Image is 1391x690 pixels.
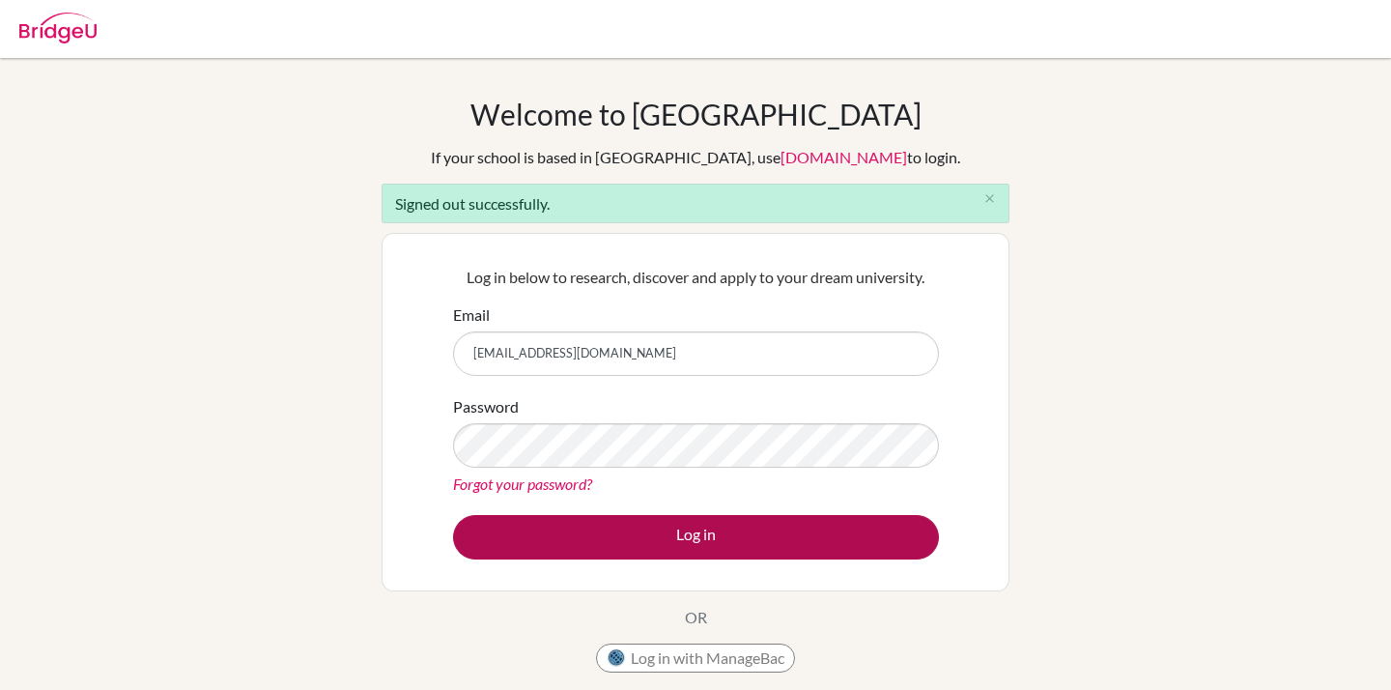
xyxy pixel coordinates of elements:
h1: Welcome to [GEOGRAPHIC_DATA] [470,97,922,131]
i: close [982,191,997,206]
a: Forgot your password? [453,474,592,493]
label: Password [453,395,519,418]
button: Log in with ManageBac [596,644,795,673]
label: Email [453,303,490,327]
button: Log in [453,515,939,560]
div: Signed out successfully. [382,184,1009,223]
button: Close [970,185,1008,214]
img: Bridge-U [19,13,97,43]
p: OR [685,606,707,629]
div: If your school is based in [GEOGRAPHIC_DATA], use to login. [431,146,960,169]
p: Log in below to research, discover and apply to your dream university. [453,266,939,289]
a: [DOMAIN_NAME] [781,148,907,166]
